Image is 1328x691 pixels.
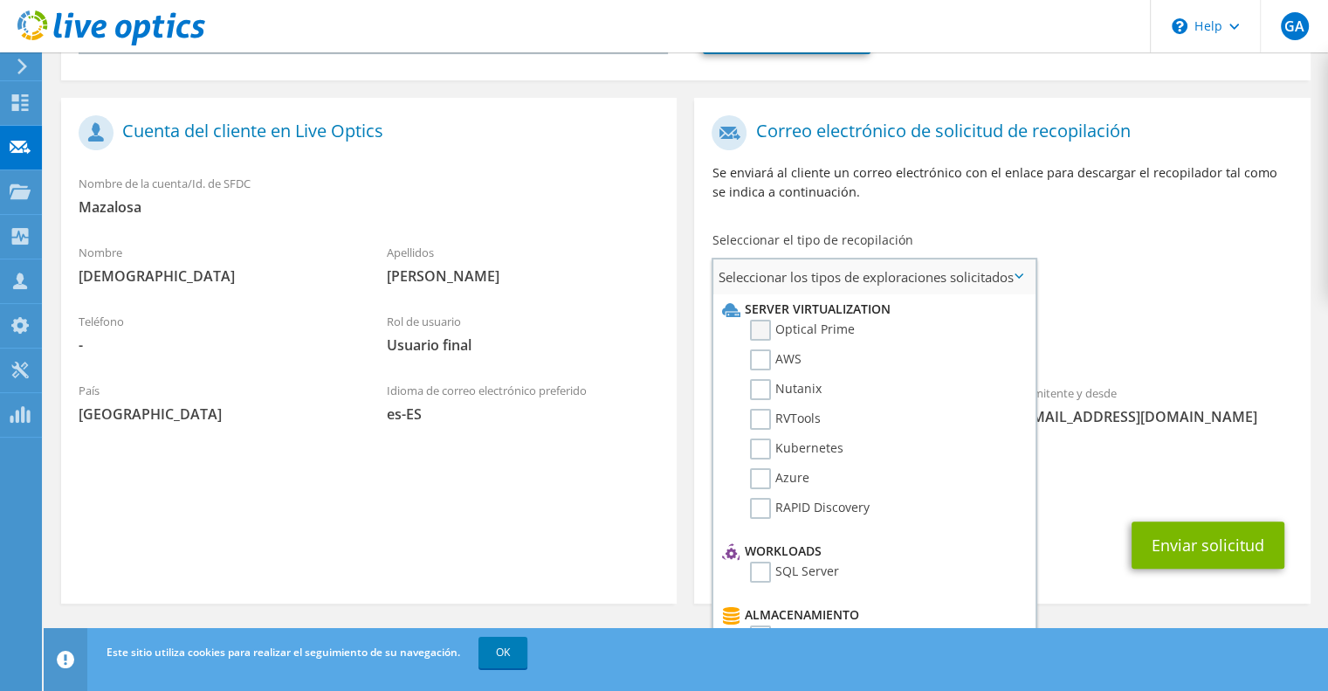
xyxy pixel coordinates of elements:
[61,234,369,294] div: Nombre
[369,234,678,294] div: Apellidos
[750,562,839,583] label: SQL Server
[1132,522,1284,569] button: Enviar solicitud
[1281,12,1309,40] span: GA
[750,498,870,519] label: RAPID Discovery
[750,409,821,430] label: RVTools
[61,165,677,225] div: Nombre de la cuenta/Id. de SFDC
[750,625,859,646] label: CLARiiON/VNX
[750,320,855,341] label: Optical Prime
[713,259,1035,294] span: Seleccionar los tipos de exploraciones solicitados
[107,645,460,660] span: Este sitio utiliza cookies para realizar el seguimiento de su navegación.
[369,372,678,432] div: Idioma de correo electrónico preferido
[712,115,1283,150] h1: Correo electrónico de solicitud de recopilación
[712,231,912,249] label: Seleccionar el tipo de recopilación
[694,444,1310,504] div: CC y Responder a
[718,605,1026,625] li: Almacenamiento
[1172,18,1187,34] svg: \n
[478,637,527,668] a: OK
[387,404,660,424] span: es-ES
[369,303,678,363] div: Rol de usuario
[694,301,1310,366] div: Recopilaciones solicitadas
[1020,407,1293,426] span: [EMAIL_ADDRESS][DOMAIN_NAME]
[1002,375,1311,435] div: Remitente y desde
[718,299,1026,320] li: Server Virtualization
[712,163,1292,202] p: Se enviará al cliente un correo electrónico con el enlace para descargar el recopilador tal como ...
[387,266,660,286] span: [PERSON_NAME]
[79,266,352,286] span: [DEMOGRAPHIC_DATA]
[750,379,822,400] label: Nutanix
[750,349,802,370] label: AWS
[694,375,1002,435] div: Para
[79,335,352,355] span: -
[750,439,843,460] label: Kubernetes
[750,468,809,489] label: Azure
[61,372,369,432] div: País
[79,115,650,150] h1: Cuenta del cliente en Live Optics
[61,303,369,363] div: Teléfono
[387,335,660,355] span: Usuario final
[718,541,1026,562] li: Workloads
[79,197,659,217] span: Mazalosa
[79,404,352,424] span: [GEOGRAPHIC_DATA]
